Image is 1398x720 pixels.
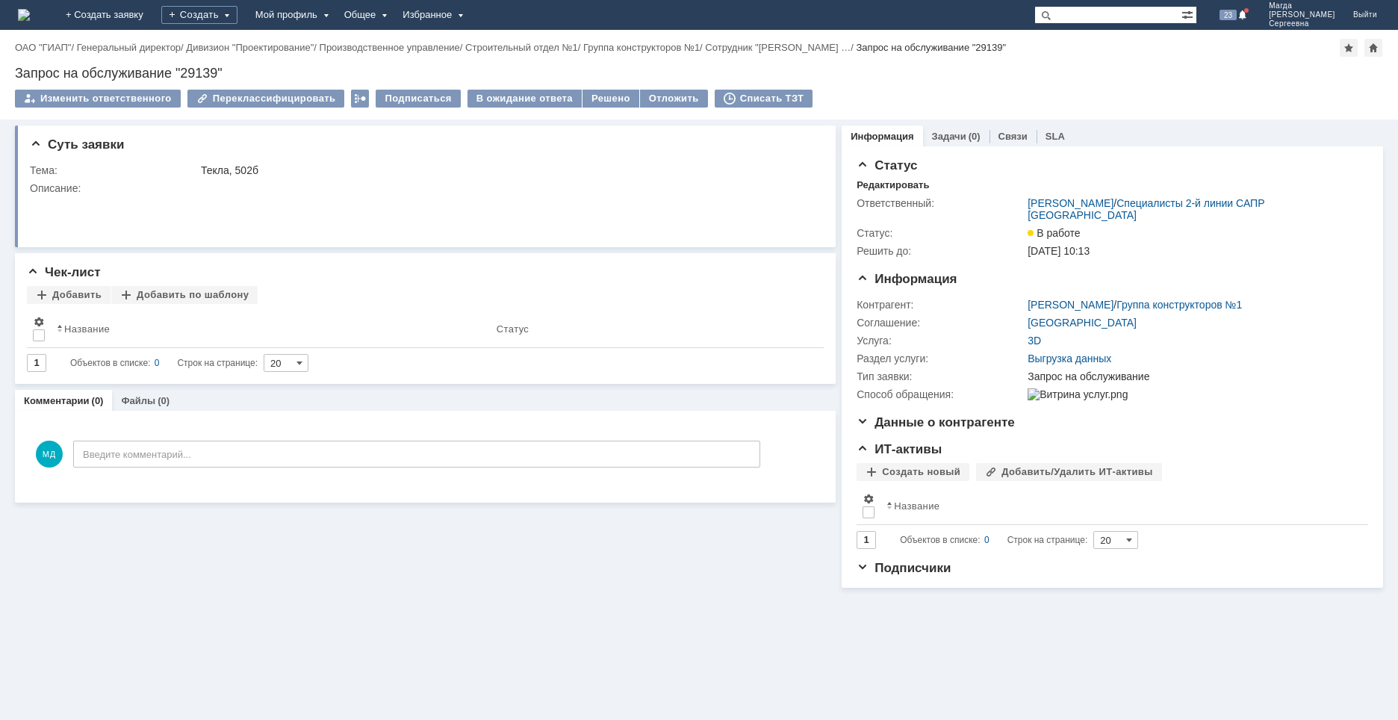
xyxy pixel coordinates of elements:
div: Статус [497,323,529,335]
div: Тип заявки: [857,370,1025,382]
span: Настройки [863,493,874,505]
a: Перейти на домашнюю страницу [18,9,30,21]
a: ОАО "ГИАП" [15,42,71,53]
div: / [583,42,705,53]
div: Контрагент: [857,299,1025,311]
img: Витрина услуг.png [1028,388,1128,400]
div: / [15,42,77,53]
span: МД [36,441,63,468]
a: [GEOGRAPHIC_DATA] [1028,317,1137,329]
a: [PERSON_NAME] [1028,299,1113,311]
th: Название [51,310,491,348]
span: Подписчики [857,561,951,575]
div: Создать [161,6,237,24]
a: Генеральный директор [77,42,181,53]
span: Статус [857,158,917,173]
div: / [705,42,856,53]
a: Задачи [932,131,966,142]
div: Описание: [30,182,816,194]
div: Работа с массовостью [351,90,369,108]
a: Строительный отдел №1 [465,42,578,53]
span: ИТ-активы [857,442,942,456]
div: / [320,42,466,53]
div: Запрос на обслуживание [1028,370,1360,382]
span: Объектов в списке: [900,535,980,545]
a: Комментарии [24,395,90,406]
span: 23 [1220,10,1237,20]
div: Решить до: [857,245,1025,257]
div: / [1028,299,1242,311]
span: Суть заявки [30,137,124,152]
a: Сотрудник "[PERSON_NAME] … [705,42,851,53]
span: Магда [1269,1,1335,10]
div: Запрос на обслуживание "29139" [15,66,1383,81]
img: logo [18,9,30,21]
div: Текла, 502б [201,164,813,176]
a: Связи [998,131,1028,142]
div: Раздел услуги: [857,353,1025,364]
div: / [77,42,187,53]
i: Строк на странице: [70,354,258,372]
span: Данные о контрагенте [857,415,1015,429]
div: (0) [158,395,170,406]
div: Тема: [30,164,198,176]
span: Чек-лист [27,265,101,279]
a: Специалисты 2-й линии САПР [GEOGRAPHIC_DATA] [1028,197,1264,221]
div: Способ обращения: [857,388,1025,400]
a: Выгрузка данных [1028,353,1111,364]
span: Информация [857,272,957,286]
div: / [1028,197,1360,221]
span: В работе [1028,227,1080,239]
div: Сделать домашней страницей [1364,39,1382,57]
th: Статус [491,310,812,348]
div: / [465,42,583,53]
span: [DATE] 10:13 [1028,245,1090,257]
a: 3D [1028,335,1041,347]
span: Сергеевна [1269,19,1335,28]
a: Группа конструкторов №1 [1116,299,1242,311]
a: [PERSON_NAME] [1028,197,1113,209]
div: (0) [92,395,104,406]
div: Редактировать [857,179,929,191]
a: Группа конструкторов №1 [583,42,700,53]
div: 0 [155,354,160,372]
div: / [186,42,319,53]
div: Соглашение: [857,317,1025,329]
th: Название [880,487,1356,525]
span: Настройки [33,316,45,328]
div: Название [894,500,939,512]
div: (0) [969,131,981,142]
a: SLA [1046,131,1065,142]
a: Информация [851,131,913,142]
div: Добавить в избранное [1340,39,1358,57]
span: Объектов в списке: [70,358,150,368]
div: 0 [984,531,990,549]
div: Ответственный: [857,197,1025,209]
span: Расширенный поиск [1181,7,1196,21]
a: Файлы [121,395,155,406]
a: Дивизион "Проектирование" [186,42,314,53]
a: Производственное управление [320,42,460,53]
span: [PERSON_NAME] [1269,10,1335,19]
div: Услуга: [857,335,1025,347]
i: Строк на странице: [900,531,1087,549]
div: Запрос на обслуживание "29139" [857,42,1007,53]
div: Название [64,323,110,335]
div: Статус: [857,227,1025,239]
